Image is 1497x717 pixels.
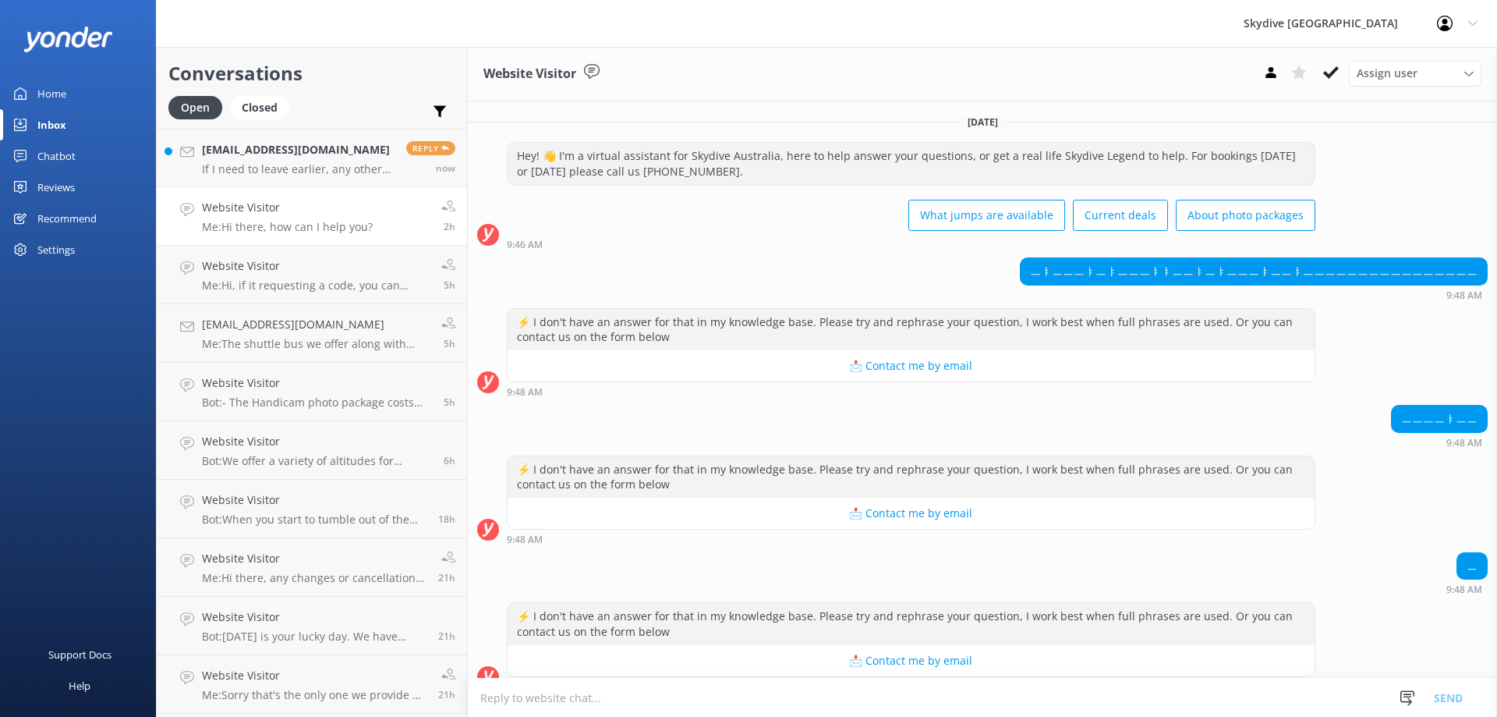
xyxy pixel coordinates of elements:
[1020,289,1488,300] div: Sep 14 2025 09:48am (UTC +10:00) Australia/Brisbane
[168,98,230,115] a: Open
[37,203,97,234] div: Recommend
[1349,61,1481,86] div: Assign User
[202,550,426,567] h4: Website Visitor
[202,688,426,702] p: Me: Sorry that's the only one we provide at the moment.
[202,316,430,333] h4: [EMAIL_ADDRESS][DOMAIN_NAME]
[1446,584,1488,595] div: Sep 14 2025 09:48am (UTC +10:00) Australia/Brisbane
[202,220,373,234] p: Me: Hi there, how can I help you?
[507,240,543,250] strong: 9:46 AM
[168,59,455,88] h2: Conversations
[157,246,467,304] a: Website VisitorMe:Hi, if it requesting a code, you can email us and we will look into it for you5h
[202,571,426,585] p: Me: Hi there, any changes or cancellation need at least 24 hour notice, otherwise it will lead to...
[406,141,455,155] span: Reply
[157,655,467,714] a: Website VisitorMe:Sorry that's the only one we provide at the moment.21h
[508,350,1315,382] button: 📩 Contact me by email
[202,141,395,158] h4: [EMAIL_ADDRESS][DOMAIN_NAME]
[157,304,467,363] a: [EMAIL_ADDRESS][DOMAIN_NAME]Me:The shuttle bus we offer along with [GEOGRAPHIC_DATA] are included...
[508,603,1315,644] div: ⚡ I don't have an answer for that in my knowledge base. Please try and rephrase your question, I ...
[1021,258,1487,285] div: ㅡㅑㅡㅡㅡㅑㅡㅑㅡㅡㅡㅑㅑㅡㅡㅑㅡㅑㅡㅡㅡㅑㅡㅡㅑㅡㅡㅡㅡㅡㅡㅡㅡㅡㅡㅡㅡㅡㅡㅡㅡ
[507,535,543,545] strong: 9:48 AM
[157,187,467,246] a: Website VisitorMe:Hi there, how can I help you?2h
[37,109,66,140] div: Inbox
[157,597,467,655] a: Website VisitorBot:[DATE] is your lucky day. We have exclusive offers when you book direct! Visit...
[48,639,111,670] div: Support Docs
[483,64,576,84] h3: Website Visitor
[1176,200,1315,231] button: About photo packages
[438,688,455,701] span: Sep 13 2025 02:57pm (UTC +10:00) Australia/Brisbane
[202,667,426,684] h4: Website Visitor
[438,630,455,643] span: Sep 13 2025 03:13pm (UTC +10:00) Australia/Brisbane
[230,98,297,115] a: Closed
[157,480,467,538] a: Website VisitorBot:When you start to tumble out of the sky, you know immediately the feeling is u...
[230,96,289,119] div: Closed
[507,534,1315,545] div: Sep 14 2025 09:48am (UTC +10:00) Australia/Brisbane
[508,498,1315,529] button: 📩 Contact me by email
[37,234,75,265] div: Settings
[1446,585,1482,595] strong: 9:48 AM
[1073,200,1168,231] button: Current deals
[157,129,467,187] a: [EMAIL_ADDRESS][DOMAIN_NAME]If I need to leave earlier, any other transportation I can take?Replynow
[444,337,455,350] span: Sep 14 2025 07:23am (UTC +10:00) Australia/Brisbane
[157,538,467,597] a: Website VisitorMe:Hi there, any changes or cancellation need at least 24 hour notice, otherwise i...
[202,199,373,216] h4: Website Visitor
[37,140,76,172] div: Chatbot
[444,454,455,467] span: Sep 14 2025 06:41am (UTC +10:00) Australia/Brisbane
[508,309,1315,350] div: ⚡ I don't have an answer for that in my knowledge base. Please try and rephrase your question, I ...
[508,645,1315,676] button: 📩 Contact me by email
[202,513,426,527] p: Bot: When you start to tumble out of the sky, you know immediately the feeling is unbeatable. Irr...
[157,421,467,480] a: Website VisitorBot:We offer a variety of altitudes for skydiving, with all dropzones providing ju...
[1391,437,1488,448] div: Sep 14 2025 09:48am (UTC +10:00) Australia/Brisbane
[202,609,426,626] h4: Website Visitor
[444,396,455,409] span: Sep 14 2025 06:58am (UTC +10:00) Australia/Brisbane
[202,374,432,392] h4: Website Visitor
[202,257,430,275] h4: Website Visitor
[1357,65,1417,82] span: Assign user
[444,220,455,233] span: Sep 14 2025 10:01am (UTC +10:00) Australia/Brisbane
[508,143,1315,184] div: Hey! 👋 I'm a virtual assistant for Skydive Australia, here to help answer your questions, or get ...
[438,571,455,584] span: Sep 13 2025 03:15pm (UTC +10:00) Australia/Brisbane
[436,162,455,175] span: Sep 14 2025 12:45pm (UTC +10:00) Australia/Brisbane
[157,363,467,421] a: Website VisitorBot:- The Handicam photo package costs $129 per person and includes photos of your...
[37,78,66,109] div: Home
[908,200,1065,231] button: What jumps are available
[202,337,430,351] p: Me: The shuttle bus we offer along with [GEOGRAPHIC_DATA] are included in the price of the skydiv...
[202,433,432,450] h4: Website Visitor
[1457,553,1487,580] div: ㅡ
[1392,406,1487,432] div: ㅡㅡㅡㅡㅑㅡㅡ
[438,513,455,526] span: Sep 13 2025 05:59pm (UTC +10:00) Australia/Brisbane
[202,396,432,410] p: Bot: - The Handicam photo package costs $129 per person and includes photos of your entire experi...
[508,456,1315,498] div: ⚡ I don't have an answer for that in my knowledge base. Please try and rephrase your question, I ...
[202,492,426,509] h4: Website Visitor
[507,388,543,397] strong: 9:48 AM
[507,386,1315,397] div: Sep 14 2025 09:48am (UTC +10:00) Australia/Brisbane
[202,630,426,644] p: Bot: [DATE] is your lucky day. We have exclusive offers when you book direct! Visit our specials ...
[202,454,432,468] p: Bot: We offer a variety of altitudes for skydiving, with all dropzones providing jumps up to 15,0...
[1446,438,1482,448] strong: 9:48 AM
[202,279,430,293] p: Me: Hi, if it requesting a code, you can email us and we will look into it for you
[69,670,90,701] div: Help
[1446,291,1482,300] strong: 9:48 AM
[958,115,1007,129] span: [DATE]
[202,162,395,176] p: If I need to leave earlier, any other transportation I can take?
[37,172,75,203] div: Reviews
[168,96,222,119] div: Open
[507,239,1315,250] div: Sep 14 2025 09:46am (UTC +10:00) Australia/Brisbane
[444,279,455,292] span: Sep 14 2025 07:28am (UTC +10:00) Australia/Brisbane
[23,27,113,52] img: yonder-white-logo.png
